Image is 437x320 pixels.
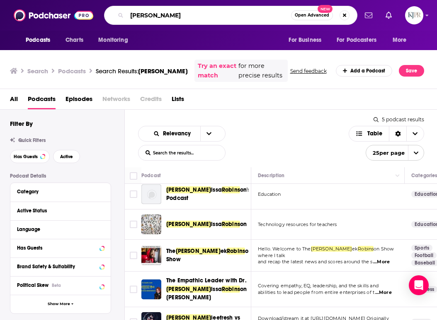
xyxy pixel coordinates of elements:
[17,205,104,216] button: Active Status
[172,92,184,109] a: Lists
[166,277,248,301] a: The Empathic Leader with Dr.[PERSON_NAME]issaRobinson [PERSON_NAME]
[358,246,374,252] span: Robins
[311,246,352,252] span: [PERSON_NAME]
[17,189,99,195] div: Category
[238,61,284,80] span: for more precise results
[166,248,176,255] span: The
[367,131,382,137] span: Table
[138,126,226,142] h2: Choose List sort
[258,246,311,252] span: Hello. Welcome to The
[366,145,424,161] button: open menu
[60,32,88,48] a: Charts
[405,6,423,24] img: User Profile
[258,171,284,180] div: Description
[141,279,161,299] img: The Empathic Leader with Dr. Melissa Robinson Winemiller
[98,34,128,46] span: Monitoring
[258,283,379,289] span: Covering empathy, EQ, leadership, and the skills and
[141,184,161,204] a: Melissa Robinson's Podcast
[166,220,247,229] a: [PERSON_NAME]issaRobinson
[138,67,188,75] span: [PERSON_NAME]
[10,295,111,313] button: Show More
[166,221,211,228] span: [PERSON_NAME]
[375,289,392,296] span: ...More
[318,5,333,13] span: New
[18,137,46,143] span: Quick Filters
[176,248,221,255] span: [PERSON_NAME]
[17,282,49,288] span: Political Skew
[362,8,376,22] a: Show notifications dropdown
[166,286,211,293] span: [PERSON_NAME]
[382,8,395,22] a: Show notifications dropdown
[26,34,50,46] span: Podcasts
[96,67,188,75] a: Search Results:[PERSON_NAME]
[146,131,200,137] button: open menu
[130,221,137,228] span: Toggle select row
[374,116,424,123] div: 5 podcast results
[20,32,61,48] button: open menu
[258,259,372,265] span: and recap the latest news and scores around the s
[366,147,405,159] span: 25 per page
[291,10,333,20] button: Open AdvancedNew
[409,275,429,295] div: Open Intercom Messenger
[387,32,417,48] button: open menu
[130,252,137,259] span: Toggle select row
[399,65,424,77] button: Save
[331,32,388,48] button: open menu
[17,243,104,253] button: Has Guests
[337,34,376,46] span: For Podcasters
[141,245,161,265] img: The Melek Robinson Show
[166,186,211,193] span: [PERSON_NAME]
[141,214,161,234] img: Melissa Robinson
[411,252,437,259] a: Football
[211,221,222,228] span: issa
[258,191,281,197] span: Education
[166,277,247,284] span: The Empathic Leader with Dr.
[336,65,393,77] a: Add a Podcast
[104,6,357,25] div: Search podcasts, credits, & more...
[17,224,104,234] button: Language
[389,126,406,141] div: Sort Direction
[58,67,86,75] h3: Podcasts
[28,92,56,109] a: Podcasts
[17,226,99,232] div: Language
[17,264,97,269] div: Brand Safety & Suitability
[96,67,188,75] div: Search Results:
[17,280,104,290] button: Political SkewBeta
[17,245,97,251] div: Has Guests
[10,120,33,128] h2: Filter By
[127,9,291,22] input: Search podcasts, credits, & more...
[411,171,437,180] div: Categories
[258,221,337,227] span: Technology resources for teachers
[166,247,248,264] a: The[PERSON_NAME]ekRobinson Show
[349,126,425,142] button: Choose View
[295,13,329,17] span: Open Advanced
[17,261,104,272] button: Brand Safety & Suitability
[411,245,432,251] a: Sports
[14,7,93,23] a: Podchaser - Follow, Share and Rate Podcasts
[141,171,161,180] div: Podcast
[10,92,18,109] a: All
[393,171,403,181] button: Column Actions
[10,173,111,179] p: Podcast Details
[289,34,321,46] span: For Business
[48,302,70,306] span: Show More
[405,6,423,24] span: Logged in as KJPRpodcast
[211,286,222,293] span: issa
[130,190,137,198] span: Toggle select row
[60,154,73,159] span: Active
[130,286,137,293] span: Toggle select row
[10,150,50,163] button: Has Guests
[17,208,99,214] div: Active Status
[52,283,61,288] div: Beta
[14,154,38,159] span: Has Guests
[373,259,390,265] span: ...More
[53,150,80,163] button: Active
